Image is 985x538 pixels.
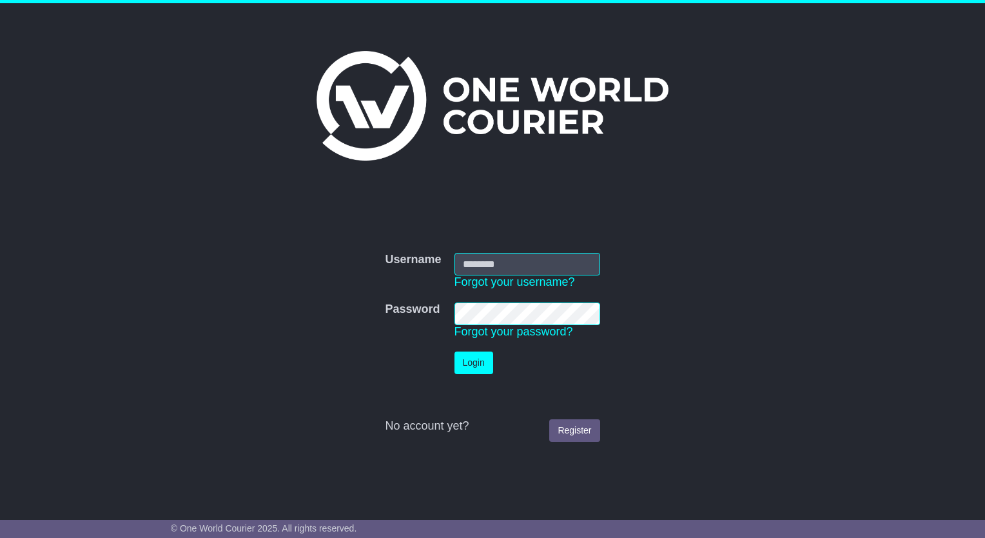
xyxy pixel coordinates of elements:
[454,352,493,374] button: Login
[454,325,573,338] a: Forgot your password?
[171,523,357,533] span: © One World Courier 2025. All rights reserved.
[385,253,441,267] label: Username
[454,275,575,288] a: Forgot your username?
[317,51,668,161] img: One World
[549,419,600,442] a: Register
[385,303,440,317] label: Password
[385,419,600,433] div: No account yet?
